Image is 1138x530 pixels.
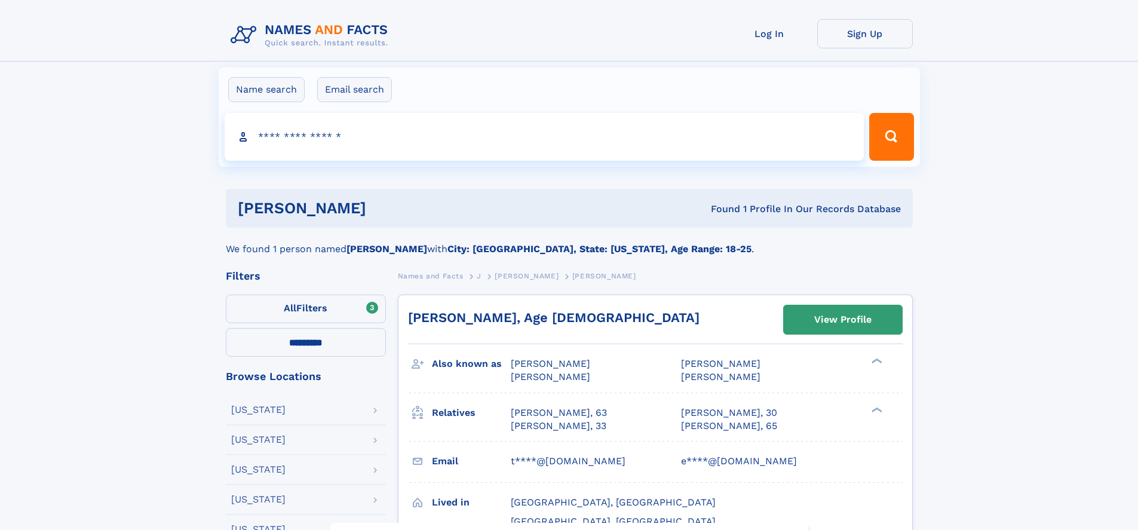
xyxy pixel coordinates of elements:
[477,272,481,280] span: J
[432,354,511,374] h3: Also known as
[511,406,607,419] a: [PERSON_NAME], 63
[511,419,606,433] a: [PERSON_NAME], 33
[231,465,286,474] div: [US_STATE]
[681,358,760,369] span: [PERSON_NAME]
[511,358,590,369] span: [PERSON_NAME]
[238,201,539,216] h1: [PERSON_NAME]
[346,243,427,255] b: [PERSON_NAME]
[225,113,864,161] input: search input
[511,516,716,527] span: [GEOGRAPHIC_DATA], [GEOGRAPHIC_DATA]
[495,268,559,283] a: [PERSON_NAME]
[572,272,636,280] span: [PERSON_NAME]
[681,419,777,433] a: [PERSON_NAME], 65
[432,403,511,423] h3: Relatives
[432,492,511,513] h3: Lived in
[511,371,590,382] span: [PERSON_NAME]
[869,406,883,413] div: ❯
[432,451,511,471] h3: Email
[681,371,760,382] span: [PERSON_NAME]
[722,19,817,48] a: Log In
[231,495,286,504] div: [US_STATE]
[477,268,481,283] a: J
[284,302,296,314] span: All
[408,310,700,325] a: [PERSON_NAME], Age [DEMOGRAPHIC_DATA]
[317,77,392,102] label: Email search
[538,203,901,216] div: Found 1 Profile In Our Records Database
[226,271,386,281] div: Filters
[226,371,386,382] div: Browse Locations
[817,19,913,48] a: Sign Up
[814,306,872,333] div: View Profile
[228,77,305,102] label: Name search
[226,19,398,51] img: Logo Names and Facts
[681,406,777,419] a: [PERSON_NAME], 30
[869,357,883,365] div: ❯
[869,113,913,161] button: Search Button
[447,243,751,255] b: City: [GEOGRAPHIC_DATA], State: [US_STATE], Age Range: 18-25
[511,497,716,508] span: [GEOGRAPHIC_DATA], [GEOGRAPHIC_DATA]
[231,435,286,445] div: [US_STATE]
[398,268,464,283] a: Names and Facts
[226,295,386,323] label: Filters
[226,228,913,256] div: We found 1 person named with .
[231,405,286,415] div: [US_STATE]
[495,272,559,280] span: [PERSON_NAME]
[784,305,902,334] a: View Profile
